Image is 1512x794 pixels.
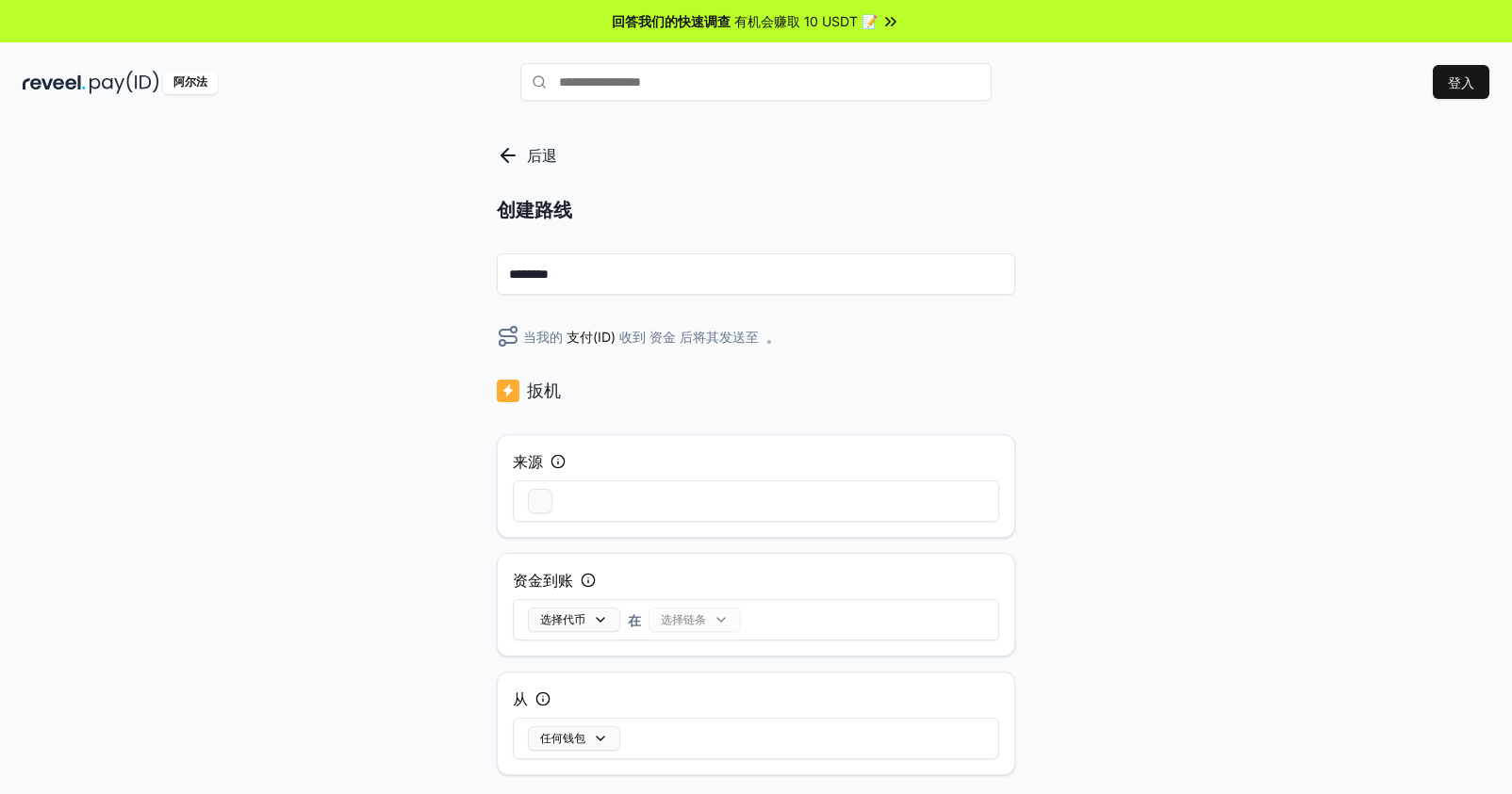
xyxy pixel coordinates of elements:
button: 选择代币 [528,608,620,632]
font: 从 [513,689,528,708]
font: 当我的 [523,329,563,345]
img: 标识 [497,378,519,404]
font: 来源 [513,452,543,471]
font: 有机会赚取 10 USDT 📝 [734,13,878,29]
font: 任何钱包 [540,731,585,745]
font: 扳机 [527,381,561,400]
button: 登入 [1433,65,1489,99]
img: 揭示黑暗 [23,71,86,94]
img: 付款编号 [90,71,159,94]
font: 资金到账 [513,571,573,590]
font: 在 [628,612,641,628]
font: 资金 [649,329,676,345]
font: 收到 [619,329,646,345]
font: 登入 [1448,74,1474,90]
font: 选择代币 [540,612,585,626]
font: 后退 [527,146,557,165]
button: 任何钱包 [528,726,620,751]
font: 后将其发送至 [680,329,759,345]
font: 阿尔法 [173,74,207,89]
font: 支付(ID) [567,329,616,345]
font: 创建路线 [497,199,572,221]
font: 。 [766,329,780,345]
font: 回答我们的快速调查 [612,13,731,29]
